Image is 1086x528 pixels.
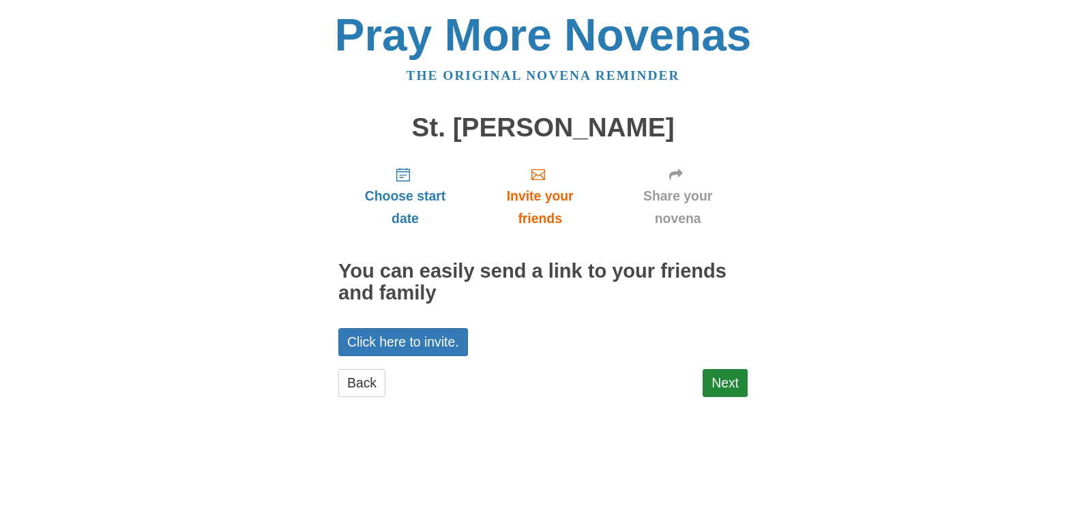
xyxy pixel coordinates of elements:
span: Choose start date [352,185,458,230]
a: Invite your friends [472,156,608,237]
a: Click here to invite. [338,328,468,356]
h1: St. [PERSON_NAME] [338,113,748,143]
span: Invite your friends [486,185,594,230]
a: Back [338,369,385,397]
a: Next [703,369,748,397]
a: Choose start date [338,156,472,237]
a: Pray More Novenas [335,10,752,60]
a: Share your novena [608,156,748,237]
h2: You can easily send a link to your friends and family [338,261,748,304]
a: The original novena reminder [407,68,680,83]
span: Share your novena [621,185,734,230]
